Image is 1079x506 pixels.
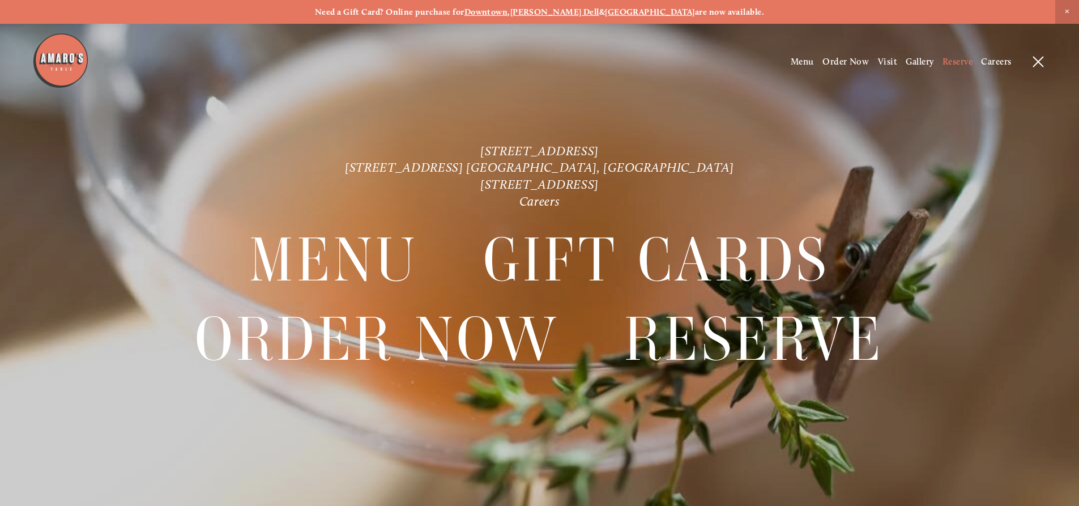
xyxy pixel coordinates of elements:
strong: are now available. [695,7,764,17]
img: Amaro's Table [32,32,89,89]
a: Visit [878,56,897,67]
strong: & [599,7,605,17]
a: [STREET_ADDRESS] [480,143,599,159]
span: Reserve [624,300,884,379]
a: [PERSON_NAME] Dell [510,7,599,17]
a: [STREET_ADDRESS] [GEOGRAPHIC_DATA], [GEOGRAPHIC_DATA] [345,160,734,175]
a: Menu [791,56,814,67]
a: [STREET_ADDRESS] [480,177,599,192]
span: Order Now [195,300,559,379]
a: Downtown [464,7,508,17]
a: Careers [981,56,1011,67]
a: Order Now [822,56,869,67]
a: Menu [249,222,418,299]
strong: Need a Gift Card? Online purchase for [315,7,464,17]
a: Order Now [195,300,559,378]
a: Careers [519,194,560,209]
a: [GEOGRAPHIC_DATA] [605,7,695,17]
span: Menu [249,222,418,300]
strong: , [507,7,510,17]
span: Gift Cards [483,222,830,300]
a: Reserve [624,300,884,378]
a: Gift Cards [483,222,830,299]
a: Gallery [906,56,933,67]
a: Reserve [942,56,973,67]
